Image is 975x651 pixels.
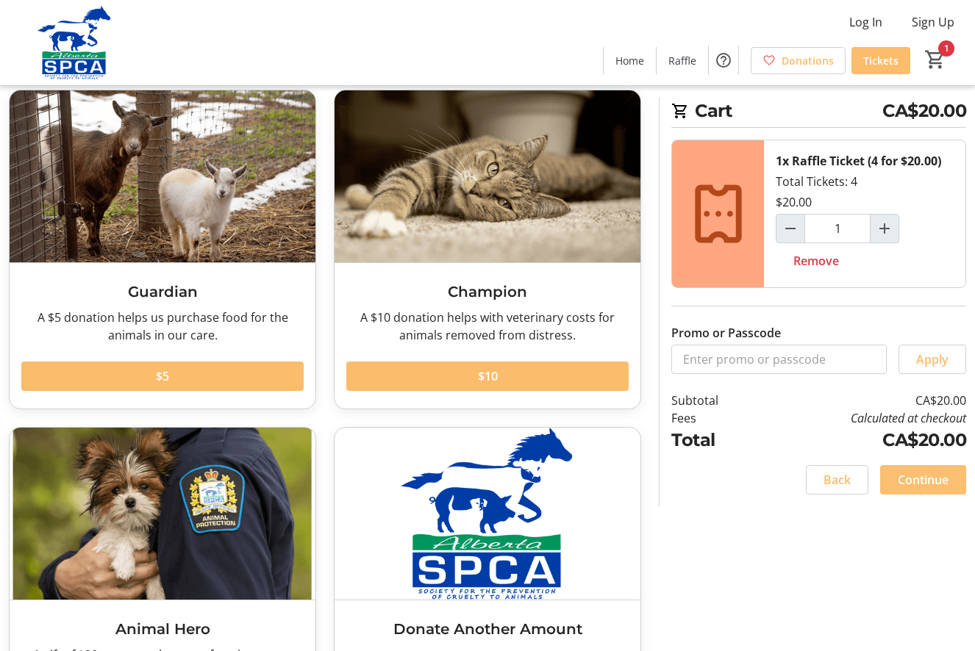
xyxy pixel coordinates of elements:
span: $10 [478,367,498,385]
div: Total Tickets: 4 [764,140,965,287]
h3: Champion [346,281,629,303]
a: Home [604,47,656,74]
div: A $10 donation helps with veterinary costs for animals removed from distress. [346,309,629,344]
span: Raffle [668,53,696,68]
button: Log In [838,10,894,34]
div: A $5 donation helps us purchase food for the animals in our care. [21,309,304,344]
button: Cart [922,46,949,73]
button: $5 [21,362,304,391]
img: Donate Another Amount [335,428,640,600]
td: CA$20.00 [757,427,966,453]
span: CA$20.00 [882,98,966,124]
span: Continue [898,471,949,489]
h3: Guardian [21,281,304,303]
button: Apply [899,345,966,374]
div: 1x Raffle Ticket (4 for $20.00) [776,152,941,170]
button: Continue [880,465,966,494]
button: Sign Up [900,10,966,34]
img: Animal Hero [10,428,315,600]
a: Donations [751,47,846,74]
button: Help [709,46,738,75]
span: Tickets [863,53,899,68]
span: Sign Up [912,13,954,31]
h3: Animal Hero [21,618,304,640]
input: Raffle Ticket (4 for $20.00) Quantity [804,214,871,243]
h3: Donate Another Amount [346,618,629,640]
label: Promo or Passcode [671,324,781,342]
span: Apply [916,350,949,368]
img: Guardian [10,90,315,262]
button: Remove [776,246,857,276]
td: Calculated at checkout [757,409,966,427]
img: Alberta SPCA's Logo [9,6,140,79]
span: Home [615,53,644,68]
h2: Cart [671,98,966,128]
span: $5 [156,367,169,385]
a: Tickets [851,47,910,74]
a: Raffle [657,47,708,74]
img: Champion [335,90,640,262]
button: Back [806,465,868,494]
div: $20.00 [776,193,812,211]
span: Back [824,471,851,489]
td: Subtotal [671,392,757,409]
span: Remove [793,252,839,270]
button: $10 [346,362,629,391]
span: Log In [849,13,882,31]
button: Decrement by one [776,215,804,242]
td: CA$20.00 [757,392,966,409]
button: Increment by one [871,215,899,242]
input: Enter promo or passcode [671,345,887,374]
span: Donations [782,53,834,68]
td: Fees [671,409,757,427]
td: Total [671,427,757,453]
